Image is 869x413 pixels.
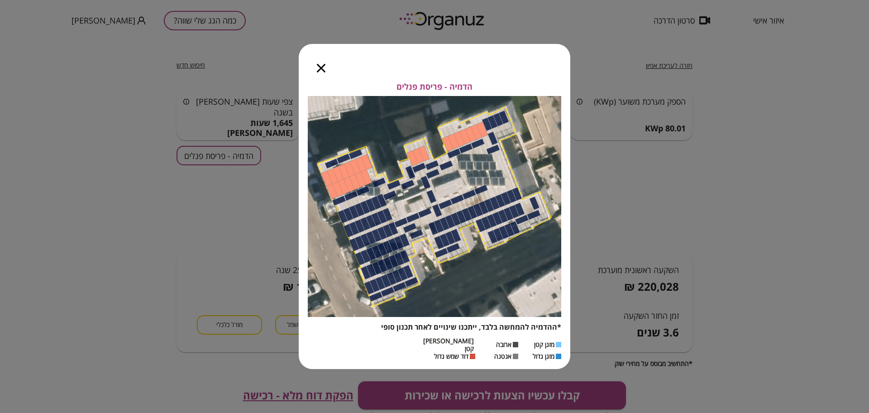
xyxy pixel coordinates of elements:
span: ארובה [496,341,511,348]
img: Panels layout [308,96,561,317]
span: אנטנה [494,352,511,360]
span: *ההדמיה להמחשה בלבד, ייתכנו שינויים לאחר תכנון סופי [381,322,561,332]
span: דוד שמש גדול [434,352,468,360]
span: מזגן גדול [533,352,554,360]
span: מזגן קטן [534,341,554,348]
span: [PERSON_NAME] קטן [423,337,474,353]
span: הדמיה - פריסת פנלים [396,82,473,92]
